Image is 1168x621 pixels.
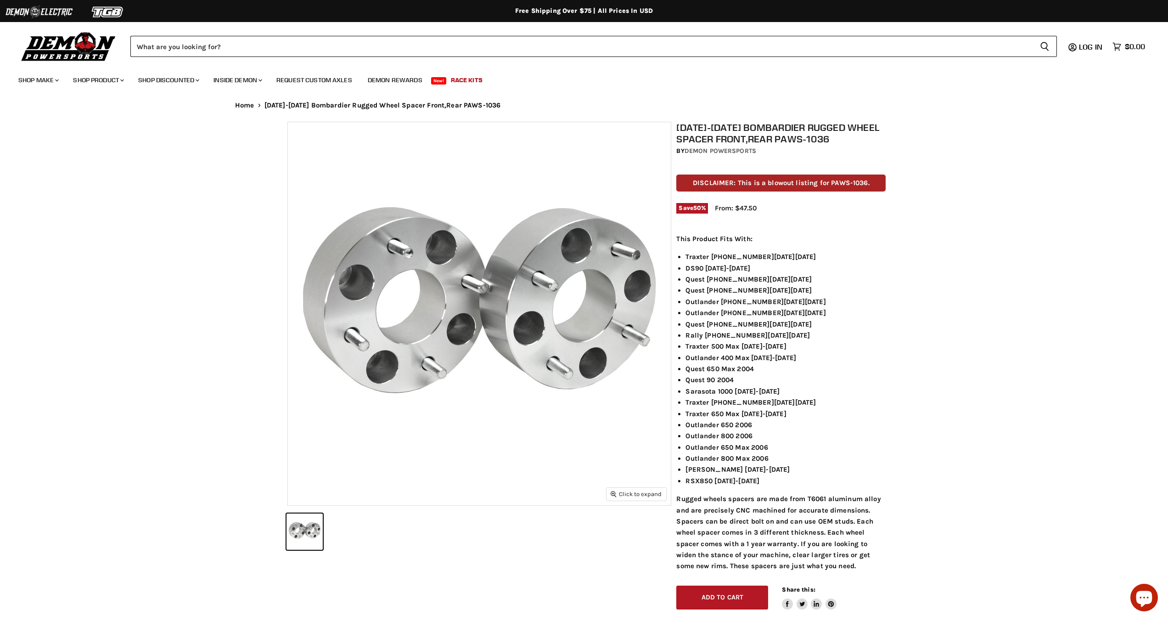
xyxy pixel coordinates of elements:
[130,36,1057,57] form: Product
[286,514,323,550] button: 1999-2016 Bombardier Rugged Wheel Spacer Front,Rear PAWS-1036 thumbnail
[217,102,951,109] nav: Breadcrumbs
[235,102,254,109] a: Home
[715,204,757,212] span: From: $47.50
[18,30,119,62] img: Demon Powersports
[685,419,886,430] li: Outlander 650 2006
[431,77,447,85] span: New!
[73,3,142,21] img: TGB Logo 2
[11,71,64,90] a: Shop Make
[685,147,756,155] a: Demon Powersports
[685,307,886,318] li: Outlander [PHONE_NUMBER][DATE][DATE]
[1079,42,1102,51] span: Log in
[685,408,886,419] li: Traxter 650 Max [DATE]-[DATE]
[782,586,837,610] aside: Share this:
[611,491,662,497] span: Click to expand
[66,71,129,90] a: Shop Product
[685,251,886,262] li: Traxter [PHONE_NUMBER][DATE][DATE]
[702,593,744,601] span: Add to cart
[130,36,1033,57] input: Search
[685,386,886,397] li: Sarasota 1000 [DATE]-[DATE]
[11,67,1143,90] ul: Main menu
[1033,36,1057,57] button: Search
[676,233,886,244] p: This Product Fits With:
[685,330,886,341] li: Rally [PHONE_NUMBER][DATE][DATE]
[1125,42,1145,51] span: $0.00
[264,102,501,109] span: [DATE]-[DATE] Bombardier Rugged Wheel Spacer Front,Rear PAWS-1036
[685,397,886,408] li: Traxter [PHONE_NUMBER][DATE][DATE]
[676,586,768,610] button: Add to cart
[685,363,886,374] li: Quest 650 Max 2004
[685,352,886,363] li: Outlander 400 Max [DATE]-[DATE]
[207,71,268,90] a: Inside Demon
[685,263,886,274] li: DS90 [DATE]-[DATE]
[685,475,886,486] li: RSX850 [DATE]-[DATE]
[685,430,886,441] li: Outlander 800 2006
[685,296,886,307] li: Outlander [PHONE_NUMBER][DATE][DATE]
[685,453,886,464] li: Outlander 800 Max 2006
[685,285,886,296] li: Quest [PHONE_NUMBER][DATE][DATE]
[676,233,886,572] div: Rugged wheels spacers are made from T6061 aluminum alloy and are precisely CNC machined for accur...
[361,71,429,90] a: Demon Rewards
[1075,43,1108,51] a: Log in
[444,71,489,90] a: Race Kits
[685,464,886,475] li: [PERSON_NAME] [DATE]-[DATE]
[685,319,886,330] li: Quest [PHONE_NUMBER][DATE][DATE]
[288,122,671,505] img: 1999-2016 Bombardier Rugged Wheel Spacer Front,Rear PAWS-1036
[676,122,886,145] h1: [DATE]-[DATE] Bombardier Rugged Wheel Spacer Front,Rear PAWS-1036
[5,3,73,21] img: Demon Electric Logo 2
[270,71,359,90] a: Request Custom Axles
[782,586,815,593] span: Share this:
[676,203,708,213] span: Save %
[1108,40,1150,53] a: $0.00
[685,341,886,352] li: Traxter 500 Max [DATE]-[DATE]
[693,204,701,211] span: 50
[685,274,886,285] li: Quest [PHONE_NUMBER][DATE][DATE]
[685,442,886,453] li: Outlander 650 Max 2006
[606,488,666,500] button: Click to expand
[1128,584,1161,614] inbox-online-store-chat: Shopify online store chat
[676,146,886,156] div: by
[217,7,951,15] div: Free Shipping Over $75 | All Prices In USD
[685,374,886,385] li: Quest 90 2004
[131,71,205,90] a: Shop Discounted
[676,175,886,192] p: DISCLAIMER: This is a blowout listing for PAWS-1036.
